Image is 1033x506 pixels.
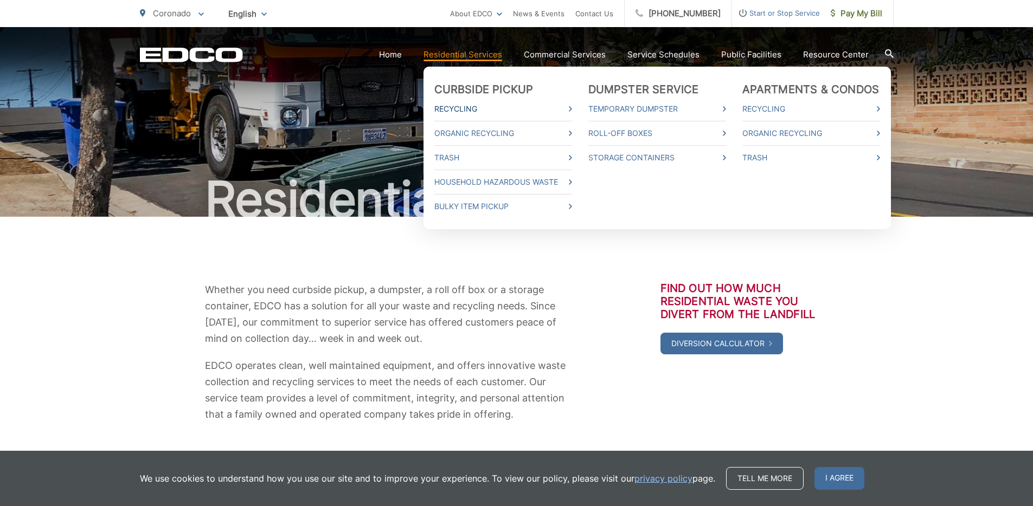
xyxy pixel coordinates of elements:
[140,47,243,62] a: EDCD logo. Return to the homepage.
[205,282,568,347] p: Whether you need curbside pickup, a dumpster, a roll off box or a storage container, EDCO has a s...
[450,7,502,20] a: About EDCO
[588,151,726,164] a: Storage Containers
[660,282,829,321] h3: Find out how much residential waste you divert from the landfill
[627,48,700,61] a: Service Schedules
[721,48,781,61] a: Public Facilities
[726,467,804,490] a: Tell me more
[140,172,894,226] h1: Residential Services
[742,127,880,140] a: Organic Recycling
[742,151,880,164] a: Trash
[814,467,864,490] span: I agree
[588,102,726,115] a: Temporary Dumpster
[831,7,882,20] span: Pay My Bill
[803,48,869,61] a: Resource Center
[634,472,692,485] a: privacy policy
[742,102,880,115] a: Recycling
[424,48,502,61] a: Residential Services
[588,127,726,140] a: Roll-Off Boxes
[434,176,572,189] a: Household Hazardous Waste
[513,7,564,20] a: News & Events
[434,83,534,96] a: Curbside Pickup
[575,7,613,20] a: Contact Us
[742,83,880,96] a: Apartments & Condos
[524,48,606,61] a: Commercial Services
[205,358,568,423] p: EDCO operates clean, well maintained equipment, and offers innovative waste collection and recycl...
[153,8,191,18] span: Coronado
[588,83,699,96] a: Dumpster Service
[434,102,572,115] a: Recycling
[434,151,572,164] a: Trash
[434,127,572,140] a: Organic Recycling
[140,472,715,485] p: We use cookies to understand how you use our site and to improve your experience. To view our pol...
[220,4,275,23] span: English
[379,48,402,61] a: Home
[660,333,783,354] a: Diversion Calculator
[434,200,572,213] a: Bulky Item Pickup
